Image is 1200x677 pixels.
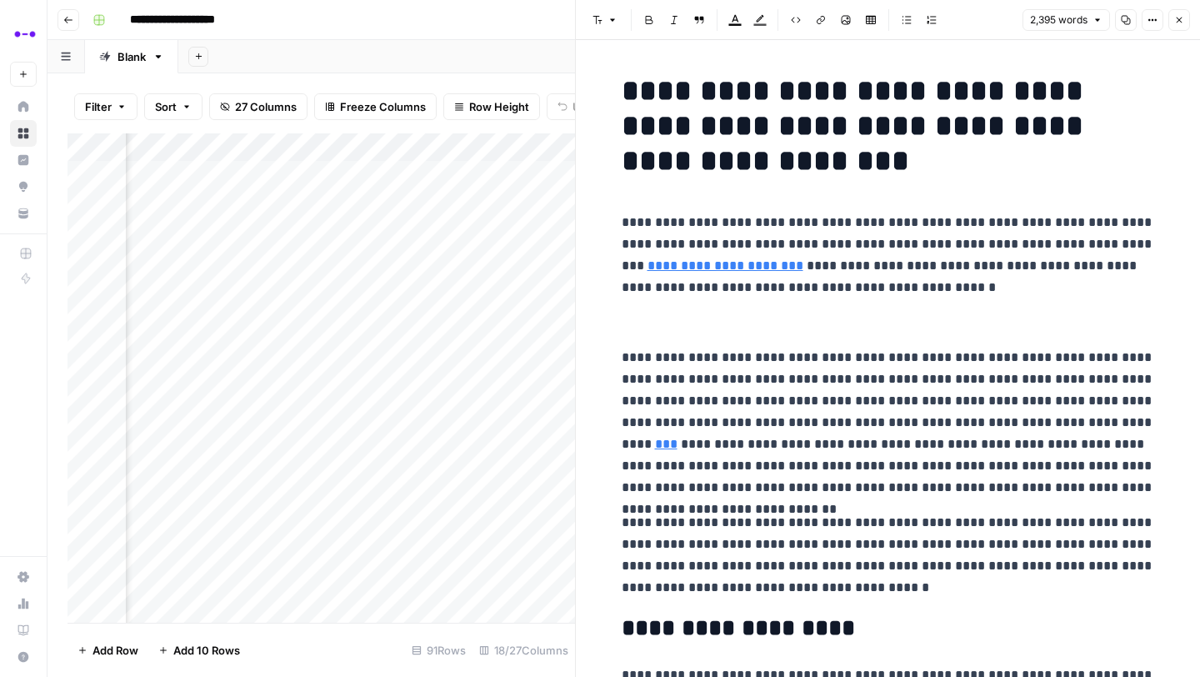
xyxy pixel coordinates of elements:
button: Undo [547,93,612,120]
a: Usage [10,590,37,617]
div: 18/27 Columns [472,637,575,664]
button: Workspace: Abacum [10,13,37,55]
a: Home [10,93,37,120]
a: Browse [10,120,37,147]
button: Add 10 Rows [148,637,250,664]
button: 27 Columns [209,93,307,120]
span: Add Row [92,642,138,659]
span: Freeze Columns [340,98,426,115]
button: Row Height [443,93,540,120]
a: Settings [10,564,37,590]
a: Blank [85,40,178,73]
a: Learning Hub [10,617,37,644]
button: Help + Support [10,644,37,670]
span: 27 Columns [235,98,297,115]
span: 2,395 words [1030,13,1087,28]
span: Filter [85,98,112,115]
a: Opportunities [10,173,37,200]
span: Sort [155,98,177,115]
a: Your Data [10,200,37,227]
div: 91 Rows [405,637,472,664]
img: Abacum Logo [10,19,40,49]
span: Row Height [469,98,529,115]
span: Add 10 Rows [173,642,240,659]
button: Filter [74,93,137,120]
div: Blank [117,48,146,65]
a: Insights [10,147,37,173]
button: Freeze Columns [314,93,437,120]
button: Add Row [67,637,148,664]
button: Sort [144,93,202,120]
button: 2,395 words [1022,9,1110,31]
